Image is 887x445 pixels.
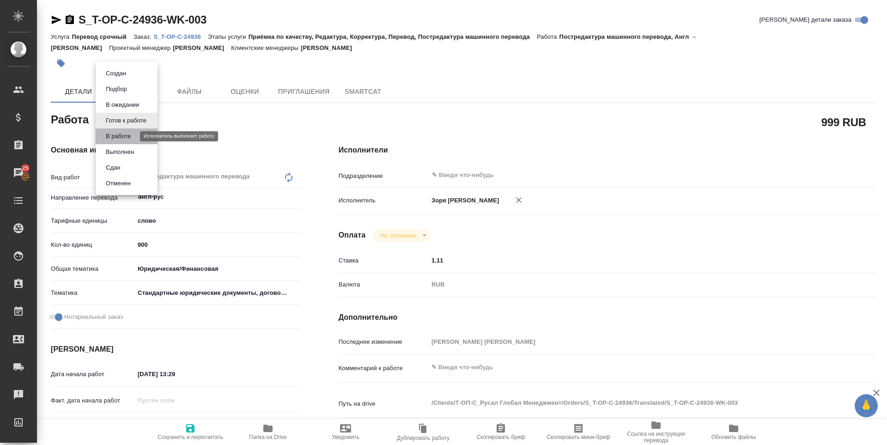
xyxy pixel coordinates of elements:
button: Готов к работе [103,116,149,126]
button: Создан [103,68,129,79]
button: В ожидании [103,100,142,110]
button: Выполнен [103,147,137,157]
button: Подбор [103,84,130,94]
button: Отменен [103,178,134,189]
button: В работе [103,131,134,141]
button: Сдан [103,163,123,173]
